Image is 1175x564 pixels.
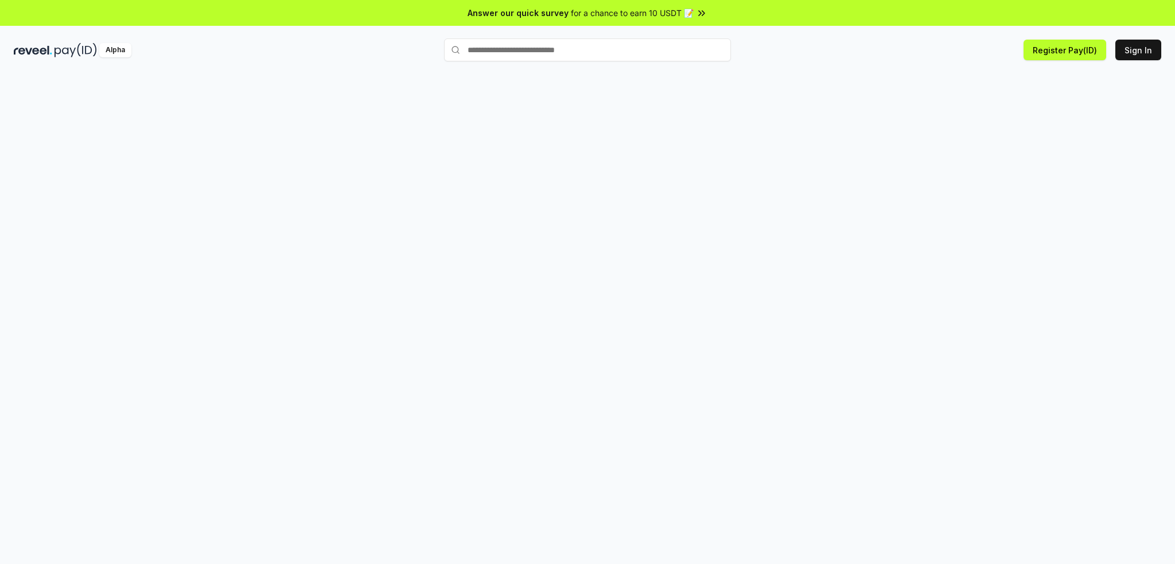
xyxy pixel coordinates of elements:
[571,7,694,19] span: for a chance to earn 10 USDT 📝
[1024,40,1106,60] button: Register Pay(ID)
[1115,40,1161,60] button: Sign In
[99,43,131,57] div: Alpha
[14,43,52,57] img: reveel_dark
[468,7,569,19] span: Answer our quick survey
[55,43,97,57] img: pay_id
